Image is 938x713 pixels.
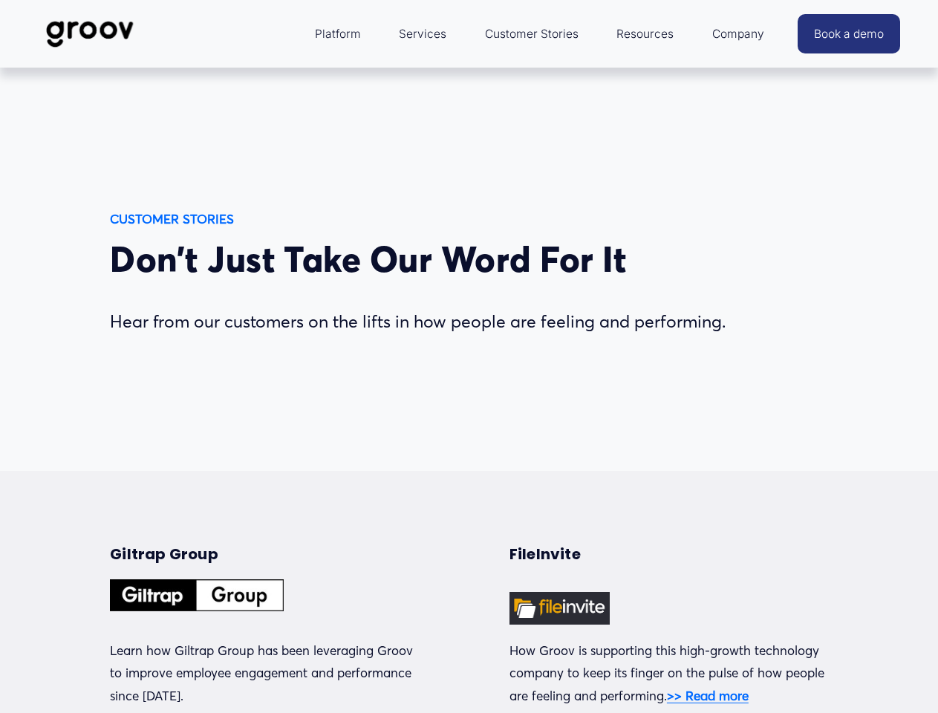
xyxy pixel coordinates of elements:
span: Company [712,24,764,45]
p: Hear from our customers on the lifts in how people are feeling and performing. [110,306,755,337]
h2: Don’t Just Take Our Word For It [110,238,755,281]
p: Learn how Giltrap Group has been leveraging Groov to improve employee engagement and performance ... [110,639,429,708]
strong: Giltrap Group [110,544,218,564]
a: folder dropdown [609,16,681,52]
a: folder dropdown [307,16,368,52]
a: >> Read more [667,688,749,703]
a: folder dropdown [705,16,772,52]
a: Customer Stories [478,16,586,52]
p: How Groov is supporting this high-growth technology company to keep its finger on the pulse of ho... [509,639,828,708]
a: Services [391,16,454,52]
img: Groov | Workplace Science Platform | Unlock Performance | Drive Results [38,10,143,59]
a: Book a demo [798,14,900,53]
strong: CUSTOMER STORIES [110,211,234,227]
strong: FileInvite [509,544,581,564]
span: Platform [315,24,361,45]
span: Resources [616,24,674,45]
